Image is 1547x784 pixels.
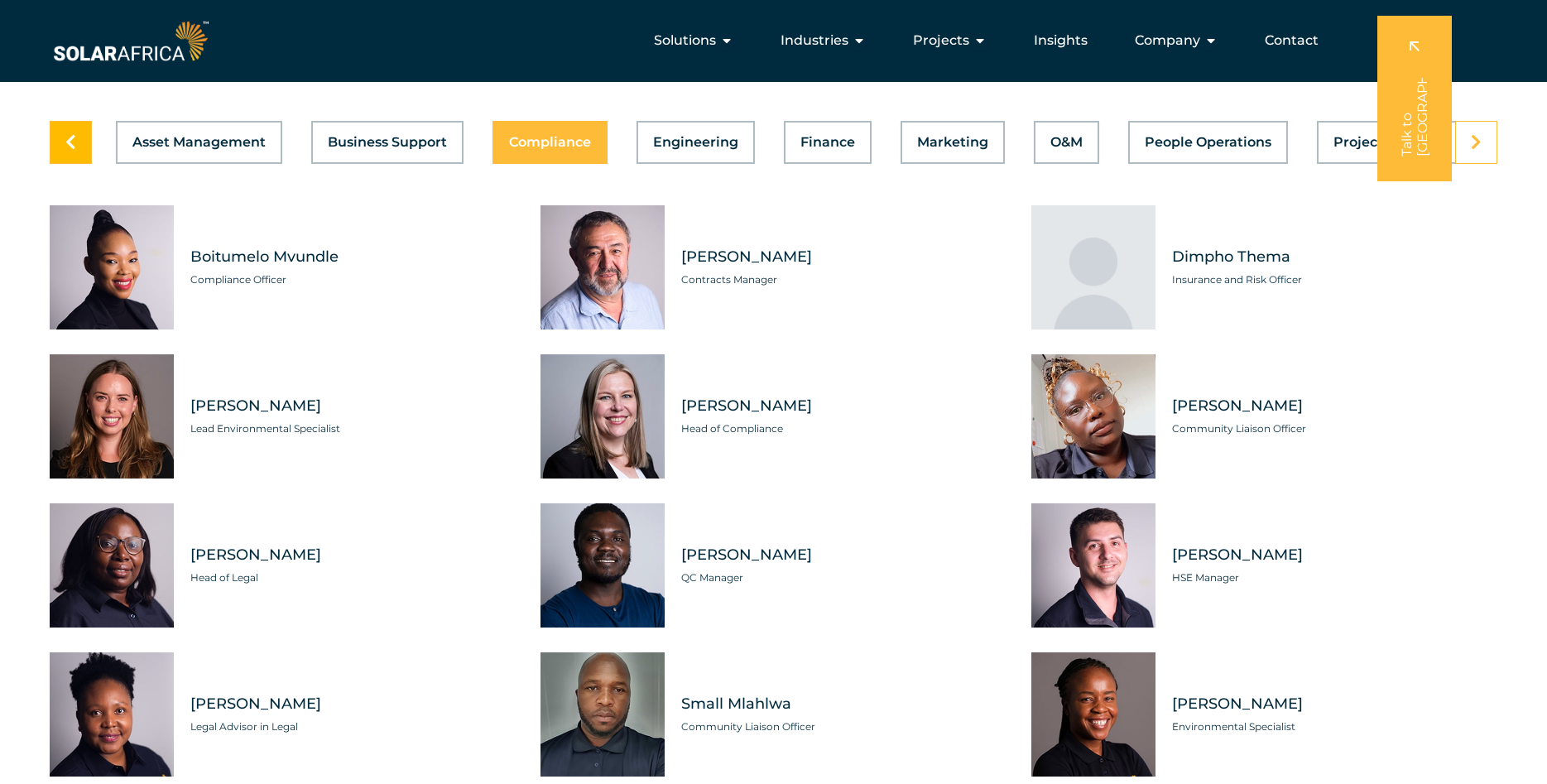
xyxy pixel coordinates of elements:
span: [PERSON_NAME] [190,396,516,416]
span: Engineering [653,136,738,149]
span: [PERSON_NAME] [1172,396,1497,416]
span: Industries [781,31,848,51]
span: Dimpho Thema [1172,247,1497,267]
span: [PERSON_NAME] [681,396,1007,416]
span: Contracts Manager [681,272,1007,288]
a: Insights [1034,31,1088,51]
span: [PERSON_NAME] [190,694,516,714]
span: Company [1135,31,1200,51]
span: Small Mlahlwa [681,694,1007,714]
span: [PERSON_NAME] [1172,694,1497,714]
span: [PERSON_NAME] [190,545,516,565]
span: Solutions [654,31,716,51]
span: People Operations [1145,136,1271,149]
span: Project Delivery [1333,136,1443,149]
span: Environmental Specialist [1172,719,1497,735]
span: Lead Environmental Specialist [190,421,516,437]
nav: Menu [212,24,1332,57]
span: Finance [800,136,855,149]
span: [PERSON_NAME] [1172,545,1497,565]
div: Tabs. Open items with Enter or Space, close with Escape and navigate using the Arrow keys. [50,121,1497,777]
a: Contact [1265,31,1319,51]
span: Compliance Officer [190,272,516,288]
span: Compliance [509,136,591,149]
span: Boitumelo Mvundle [190,247,516,267]
span: Community Liaison Officer [1172,421,1497,437]
span: Community Liaison Officer [681,719,1007,735]
span: O&M [1050,136,1083,149]
span: Head of Compliance [681,421,1007,437]
span: [PERSON_NAME] [681,545,1007,565]
span: Asset Management [132,136,266,149]
span: [PERSON_NAME] [681,247,1007,267]
span: Projects [913,31,969,51]
span: Business Support [328,136,447,149]
span: Marketing [917,136,988,149]
span: Head of Legal [190,570,516,586]
span: Legal Advisor in Legal [190,719,516,735]
span: Insurance and Risk Officer [1172,272,1497,288]
span: QC Manager [681,570,1007,586]
span: HSE Manager [1172,570,1497,586]
div: Menu Toggle [212,24,1332,57]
